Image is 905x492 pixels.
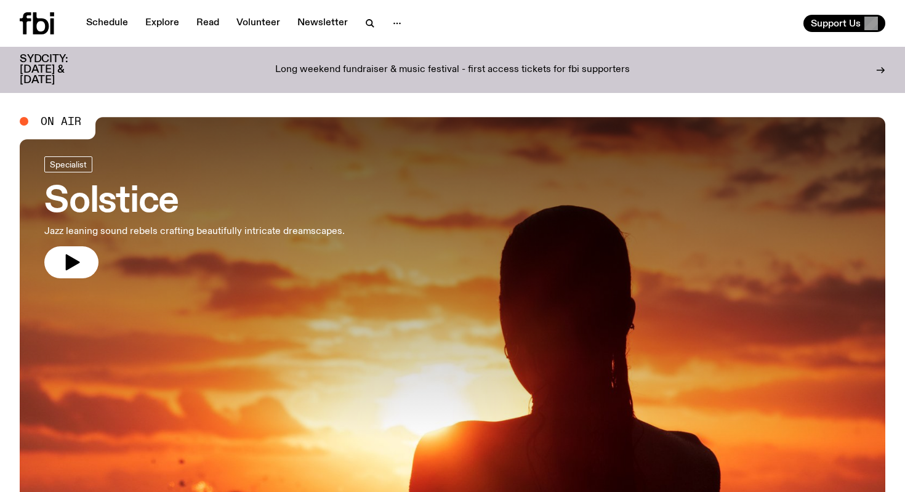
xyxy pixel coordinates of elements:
[44,156,345,278] a: SolsticeJazz leaning sound rebels crafting beautifully intricate dreamscapes.
[290,15,355,32] a: Newsletter
[811,18,861,29] span: Support Us
[138,15,187,32] a: Explore
[50,159,87,169] span: Specialist
[275,65,630,76] p: Long weekend fundraiser & music festival - first access tickets for fbi supporters
[20,54,99,86] h3: SYDCITY: [DATE] & [DATE]
[44,185,345,219] h3: Solstice
[79,15,135,32] a: Schedule
[189,15,227,32] a: Read
[229,15,288,32] a: Volunteer
[41,116,81,127] span: On Air
[803,15,885,32] button: Support Us
[44,156,92,172] a: Specialist
[44,224,345,239] p: Jazz leaning sound rebels crafting beautifully intricate dreamscapes.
